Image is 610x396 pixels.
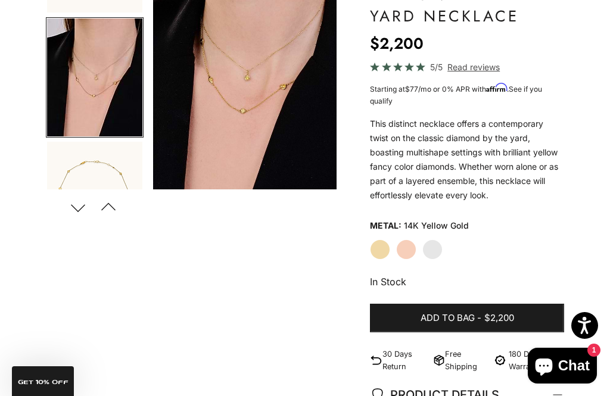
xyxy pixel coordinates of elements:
span: Read reviews [447,60,500,74]
p: Free Shipping [445,348,487,373]
button: Add to bag-$2,200 [370,304,564,332]
span: $77 [405,85,418,93]
span: Affirm [486,83,507,92]
variant-option-value: 14K Yellow Gold [404,217,469,235]
span: Add to bag [421,311,475,326]
img: #YellowGold #RoseGold #WhiteGold [47,18,142,136]
a: 5/5 Read reviews [370,60,564,74]
img: #YellowGold [47,142,142,260]
p: In Stock [370,274,564,289]
span: 5/5 [430,60,443,74]
div: GET 10% Off [12,366,74,396]
button: Go to item 4 [46,17,144,138]
p: 30 Days Return [382,348,428,373]
inbox-online-store-chat: Shopify online store chat [524,348,600,386]
span: $2,200 [484,311,514,326]
p: This distinct necklace offers a contemporary twist on the classic diamond by the yard, boasting m... [370,117,564,202]
p: 180 Days Warranty [509,348,564,373]
sale-price: $2,200 [370,32,424,55]
legend: Metal: [370,217,402,235]
span: GET 10% Off [18,379,69,385]
button: Go to item 5 [46,141,144,261]
span: Starting at /mo or 0% APR with . [370,85,542,105]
